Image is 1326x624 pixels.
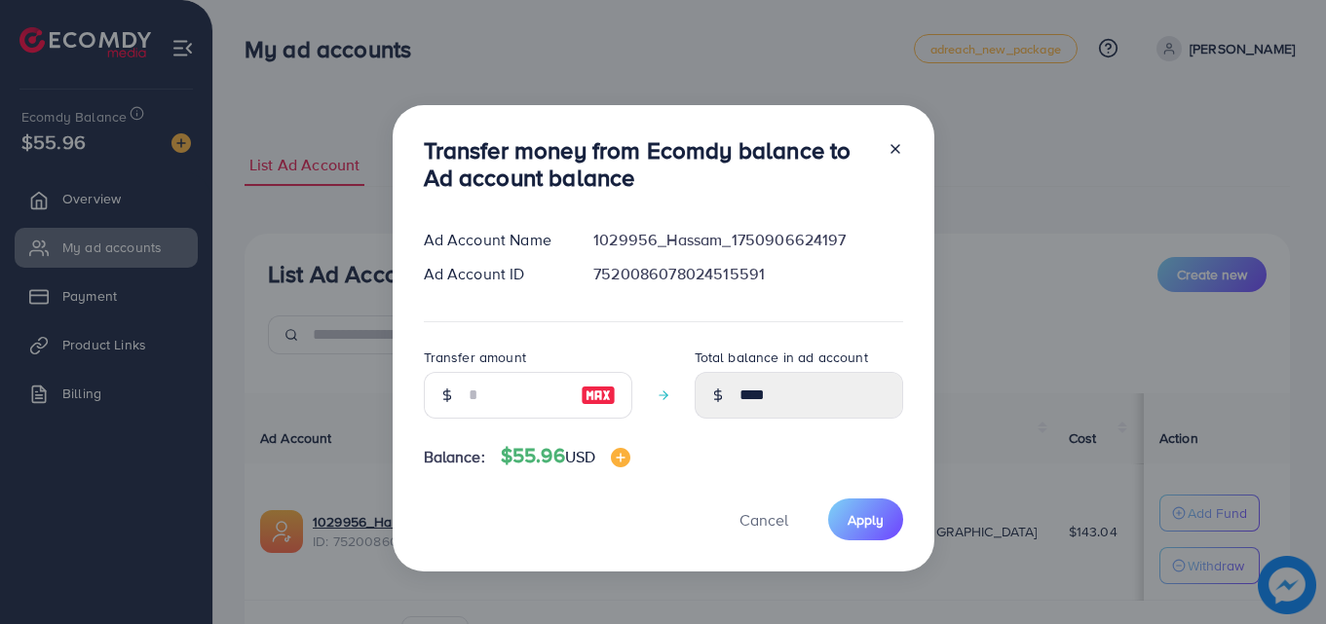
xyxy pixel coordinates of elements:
h3: Transfer money from Ecomdy balance to Ad account balance [424,136,872,193]
div: Ad Account Name [408,229,579,251]
span: USD [565,446,595,467]
span: Apply [848,510,884,530]
h4: $55.96 [501,444,630,468]
label: Total balance in ad account [695,348,868,367]
img: image [611,448,630,467]
img: image [581,384,616,407]
span: Cancel [739,509,788,531]
div: 7520086078024515591 [578,263,918,285]
div: 1029956_Hassam_1750906624197 [578,229,918,251]
div: Ad Account ID [408,263,579,285]
button: Apply [828,498,903,540]
span: Balance: [424,446,485,468]
label: Transfer amount [424,348,526,367]
button: Cancel [715,498,813,540]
